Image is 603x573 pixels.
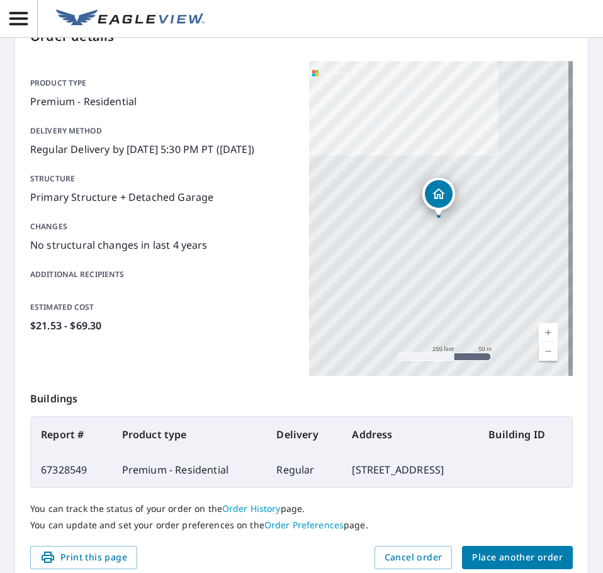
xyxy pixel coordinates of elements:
[30,173,294,184] p: Structure
[30,503,573,514] p: You can track the status of your order on the page.
[30,94,294,109] p: Premium - Residential
[472,550,563,565] span: Place another order
[266,417,342,452] th: Delivery
[56,9,205,28] img: EV Logo
[30,221,294,232] p: Changes
[30,318,294,333] p: $21.53 - $69.30
[31,417,112,452] th: Report #
[30,77,294,89] p: Product type
[342,452,478,487] td: [STREET_ADDRESS]
[222,502,281,514] a: Order History
[539,342,558,361] a: Current Level 17, Zoom Out
[40,550,127,565] span: Print this page
[30,546,137,569] button: Print this page
[30,142,294,157] p: Regular Delivery by [DATE] 5:30 PM PT ([DATE])
[30,269,294,280] p: Additional recipients
[478,417,572,452] th: Building ID
[48,2,212,36] a: EV Logo
[30,190,294,205] p: Primary Structure + Detached Garage
[375,546,453,569] button: Cancel order
[112,452,267,487] td: Premium - Residential
[30,125,294,137] p: Delivery method
[30,302,294,313] p: Estimated cost
[539,323,558,342] a: Current Level 17, Zoom In
[422,178,455,217] div: Dropped pin, building 1, Residential property, 20841 Greenmont Dr Bend, OR 97702
[342,417,478,452] th: Address
[266,452,342,487] td: Regular
[112,417,267,452] th: Product type
[31,452,112,487] td: 67328549
[462,546,573,569] button: Place another order
[30,376,573,416] p: Buildings
[385,550,442,565] span: Cancel order
[30,237,294,252] p: No structural changes in last 4 years
[264,519,344,531] a: Order Preferences
[30,519,573,531] p: You can update and set your order preferences on the page.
